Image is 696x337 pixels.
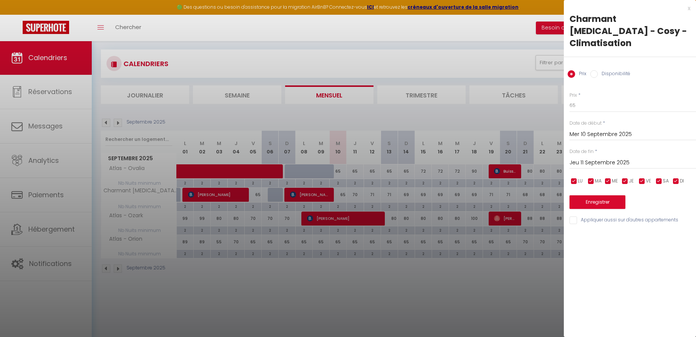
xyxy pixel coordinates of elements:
[598,70,630,79] label: Disponibilité
[680,178,684,185] span: DI
[578,178,583,185] span: LU
[569,195,625,209] button: Enregistrer
[575,70,586,79] label: Prix
[595,178,602,185] span: MA
[569,120,602,127] label: Date de début
[564,4,690,13] div: x
[569,13,690,49] div: Charmant [MEDICAL_DATA] - Cosy - Climatisation
[569,148,594,155] label: Date de fin
[663,178,669,185] span: SA
[646,178,651,185] span: VE
[629,178,634,185] span: JE
[569,92,577,99] label: Prix
[612,178,618,185] span: ME
[6,3,29,26] button: Ouvrir le widget de chat LiveChat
